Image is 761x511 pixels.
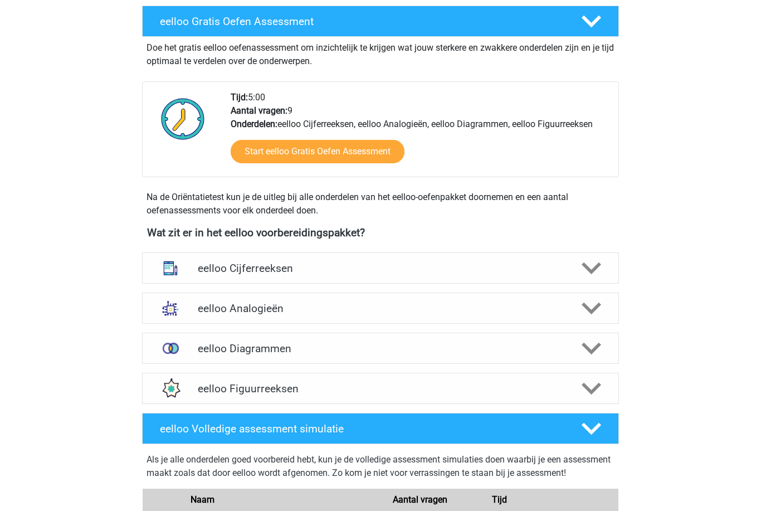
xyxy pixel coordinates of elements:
img: figuurreeksen [156,374,185,403]
div: Tijd [460,494,539,507]
b: Aantal vragen: [231,106,287,116]
div: Doe het gratis eelloo oefenassessment om inzichtelijk te krijgen wat jouw sterkere en zwakkere on... [142,37,619,69]
a: eelloo Gratis Oefen Assessment [138,6,623,37]
a: figuurreeksen eelloo Figuurreeksen [138,373,623,405]
a: eelloo Volledige assessment simulatie [138,413,623,445]
b: Tijd: [231,93,248,103]
img: Klok [155,91,211,147]
img: analogieen [156,294,185,323]
h4: eelloo Diagrammen [198,343,563,356]
div: 5:00 9 eelloo Cijferreeksen, eelloo Analogieën, eelloo Diagrammen, eelloo Figuurreeksen [222,91,618,177]
div: Als je alle onderdelen goed voorbereid hebt, kun je de volledige assessment simulaties doen waarb... [147,454,614,485]
a: cijferreeksen eelloo Cijferreeksen [138,253,623,284]
a: Start eelloo Gratis Oefen Assessment [231,140,404,164]
b: Onderdelen: [231,119,277,130]
h4: eelloo Volledige assessment simulatie [160,423,563,436]
h4: Wat zit er in het eelloo voorbereidingspakket? [147,227,614,240]
img: cijferreeksen [156,254,185,283]
div: Na de Oriëntatietest kun je de uitleg bij alle onderdelen van het eelloo-oefenpakket doornemen en... [142,191,619,218]
a: analogieen eelloo Analogieën [138,293,623,324]
a: venn diagrammen eelloo Diagrammen [138,333,623,364]
div: Aantal vragen [380,494,460,507]
h4: eelloo Cijferreeksen [198,262,563,275]
div: Naam [182,494,380,507]
h4: eelloo Analogieën [198,303,563,315]
img: venn diagrammen [156,334,185,363]
h4: eelloo Gratis Oefen Assessment [160,16,563,28]
h4: eelloo Figuurreeksen [198,383,563,396]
